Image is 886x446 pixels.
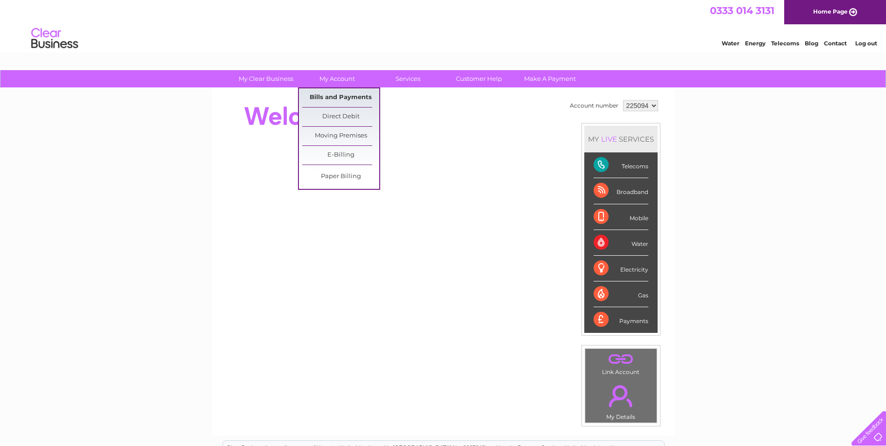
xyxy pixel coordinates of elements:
[440,70,517,87] a: Customer Help
[588,380,654,412] a: .
[771,40,799,47] a: Telecoms
[855,40,877,47] a: Log out
[302,108,379,126] a: Direct Debit
[599,135,619,144] div: LIVE
[585,377,657,423] td: My Details
[594,204,648,230] div: Mobile
[302,146,379,165] a: E-Billing
[585,348,657,378] td: Link Account
[824,40,847,47] a: Contact
[227,70,305,87] a: My Clear Business
[594,230,648,256] div: Water
[594,152,648,178] div: Telecoms
[302,88,379,107] a: Bills and Payments
[594,256,648,281] div: Electricity
[710,5,774,16] a: 0333 014 3131
[805,40,818,47] a: Blog
[298,70,376,87] a: My Account
[594,281,648,307] div: Gas
[302,167,379,186] a: Paper Billing
[223,5,664,45] div: Clear Business is a trading name of Verastar Limited (registered in [GEOGRAPHIC_DATA] No. 3667643...
[369,70,447,87] a: Services
[511,70,588,87] a: Make A Payment
[594,307,648,332] div: Payments
[302,127,379,145] a: Moving Premises
[745,40,766,47] a: Energy
[722,40,739,47] a: Water
[567,98,621,114] td: Account number
[594,178,648,204] div: Broadband
[588,351,654,367] a: .
[584,126,658,152] div: MY SERVICES
[31,24,78,53] img: logo.png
